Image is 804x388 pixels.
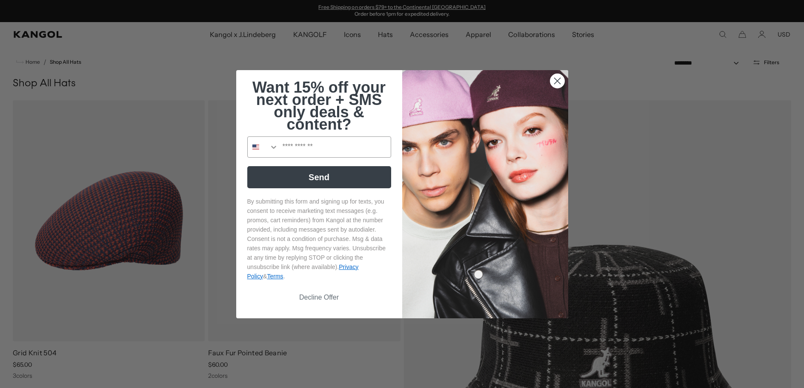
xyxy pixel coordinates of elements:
img: United States [252,144,259,150]
button: Send [247,166,391,188]
a: Terms [267,273,283,280]
button: Close dialog [550,74,565,88]
span: Want 15% off your next order + SMS only deals & content? [252,79,386,133]
p: By submitting this form and signing up for texts, you consent to receive marketing text messages ... [247,197,391,281]
input: Phone Number [278,137,391,157]
img: 4fd34567-b031-494e-b820-426212470989.jpeg [402,70,568,318]
button: Search Countries [248,137,278,157]
button: Decline Offer [247,289,391,306]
